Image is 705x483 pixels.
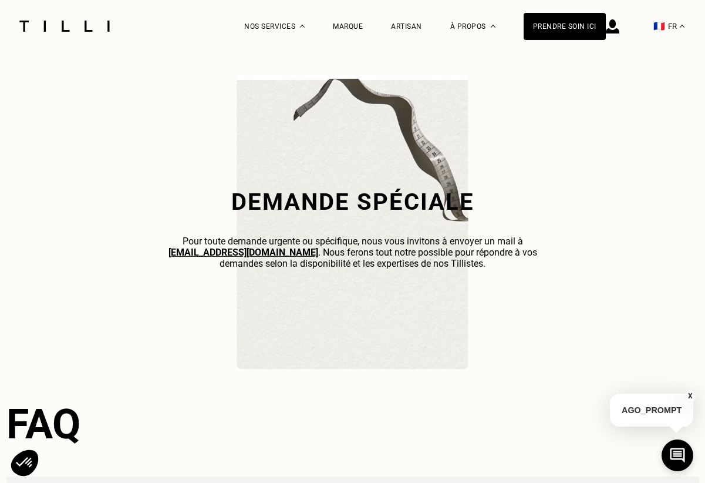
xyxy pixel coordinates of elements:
h2: Demande spéciale [153,188,552,216]
img: Menu déroulant [300,25,305,28]
img: menu déroulant [680,25,684,28]
img: Menu déroulant à propos [491,25,495,28]
img: icône connexion [606,19,619,33]
button: X [684,390,696,402]
a: Prendre soin ici [524,13,606,40]
a: Artisan [391,22,422,31]
p: Pour toute demande urgente ou spécifique, nous vous invitons à envoyer un mail à . Nous ferons to... [153,235,552,269]
p: AGO_PROMPT [610,394,693,427]
a: Marque [333,22,363,31]
img: Logo du service de couturière Tilli [15,21,114,32]
img: Demande spéciale [237,75,468,370]
span: 🇫🇷 [653,21,665,32]
a: [EMAIL_ADDRESS][DOMAIN_NAME] [168,246,318,257]
h2: FAQ [6,400,699,448]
